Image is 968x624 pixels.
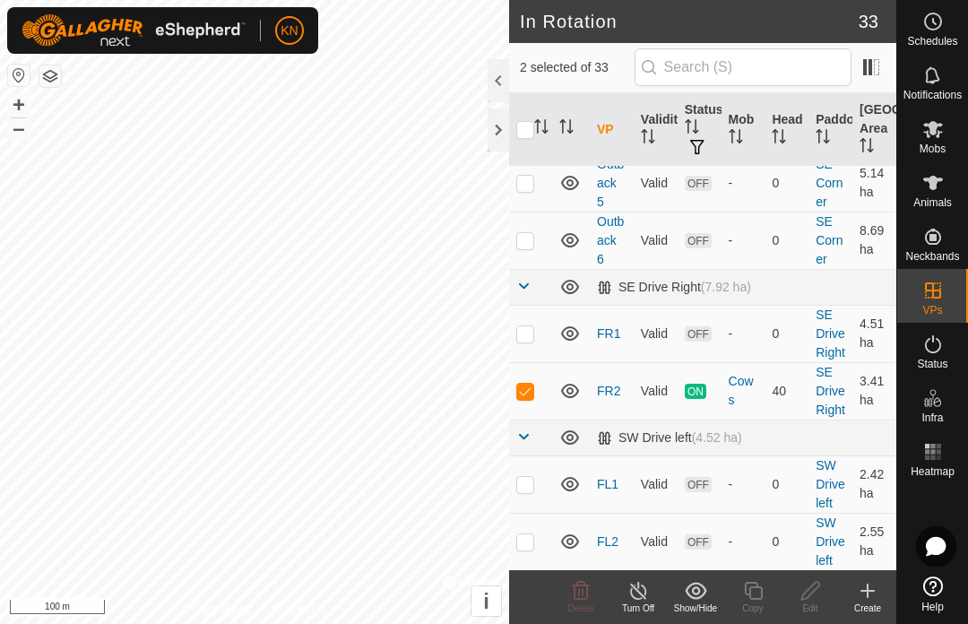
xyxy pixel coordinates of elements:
a: Help [897,569,968,620]
span: OFF [685,534,712,550]
th: VP [590,93,634,167]
p-sorticon: Activate to sort [860,141,874,155]
span: Notifications [903,90,962,100]
td: 0 [765,455,808,513]
span: Schedules [907,36,957,47]
th: Paddock [808,93,852,167]
span: i [483,589,489,613]
a: SE Corner [816,157,843,209]
a: Contact Us [272,601,325,617]
a: SW Drive left [816,516,845,568]
div: Turn Off [609,602,667,615]
td: 0 [765,305,808,362]
td: 8.69 ha [852,212,896,269]
td: 2.55 ha [852,513,896,570]
button: i [471,586,501,616]
span: Infra [921,412,943,423]
p-sorticon: Activate to sort [772,132,786,146]
a: Outback 5 [597,157,624,209]
span: Status [917,359,947,369]
p-sorticon: Activate to sort [685,122,699,136]
span: Animals [913,197,952,208]
td: 0 [765,212,808,269]
th: Head [765,93,808,167]
span: Neckbands [905,251,959,262]
span: (7.92 ha) [701,280,751,294]
td: 40 [765,362,808,420]
td: 2.42 ha [852,455,896,513]
p-sorticon: Activate to sort [641,132,655,146]
span: KN [281,22,298,40]
div: - [729,475,758,494]
div: Show/Hide [667,602,724,615]
th: Mob [722,93,765,167]
a: Privacy Policy [184,601,251,617]
a: FR1 [597,326,620,341]
a: Outback 6 [597,214,624,266]
td: Valid [634,455,678,513]
input: Search (S) [635,48,851,86]
td: Valid [634,212,678,269]
div: - [729,325,758,343]
th: [GEOGRAPHIC_DATA] Area [852,93,896,167]
span: Delete [568,603,594,613]
div: - [729,231,758,250]
span: Heatmap [911,466,955,477]
p-sorticon: Activate to sort [559,122,574,136]
td: Valid [634,305,678,362]
a: SE Drive Right [816,365,845,417]
span: 33 [859,8,878,35]
span: ON [685,384,706,399]
div: Copy [724,602,782,615]
span: OFF [685,233,712,248]
span: OFF [685,326,712,342]
div: SW Drive left [597,430,742,446]
a: SW Drive left [816,458,845,510]
th: Status [678,93,722,167]
span: VPs [922,305,942,316]
th: Validity [634,93,678,167]
div: SE Drive Right [597,280,751,295]
span: Help [921,602,944,612]
p-sorticon: Activate to sort [729,132,743,146]
span: OFF [685,477,712,492]
td: Valid [634,513,678,570]
a: FL2 [597,534,618,549]
a: FR2 [597,384,620,398]
a: SE Corner [816,214,843,266]
a: FL1 [597,477,618,491]
button: + [8,94,30,116]
span: 2 selected of 33 [520,58,635,77]
h2: In Rotation [520,11,859,32]
span: OFF [685,176,712,191]
td: 3.41 ha [852,362,896,420]
div: - [729,174,758,193]
a: SE Drive Right [816,308,845,360]
button: Map Layers [39,65,61,87]
img: Gallagher Logo [22,14,246,47]
div: Cows [729,372,758,410]
td: 5.14 ha [852,154,896,212]
td: 0 [765,513,808,570]
button: Reset Map [8,65,30,86]
div: Create [839,602,896,615]
button: – [8,117,30,139]
td: Valid [634,362,678,420]
span: Mobs [920,143,946,154]
td: 0 [765,154,808,212]
div: - [729,533,758,551]
p-sorticon: Activate to sort [534,122,549,136]
div: Edit [782,602,839,615]
td: 4.51 ha [852,305,896,362]
span: (4.52 ha) [692,430,742,445]
td: Valid [634,154,678,212]
p-sorticon: Activate to sort [816,132,830,146]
